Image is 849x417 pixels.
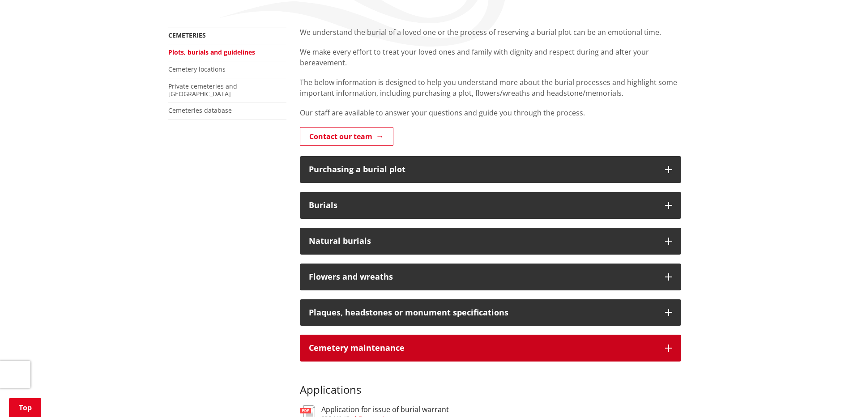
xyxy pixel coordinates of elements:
h3: Applications [300,370,681,396]
button: Cemetery maintenance [300,335,681,362]
button: Natural burials [300,228,681,255]
div: Burials [309,201,656,210]
div: Purchasing a burial plot [309,165,656,174]
div: Plaques, headstones or monument specifications [309,308,656,317]
a: Top [9,398,41,417]
button: Burials [300,192,681,219]
h3: Application for issue of burial warrant [321,405,449,414]
p: The below information is designed to help you understand more about the burial processes and high... [300,77,681,98]
a: Cemetery locations [168,65,226,73]
button: Purchasing a burial plot [300,156,681,183]
a: Plots, burials and guidelines [168,48,255,56]
p: We make every effort to treat your loved ones and family with dignity and respect during and afte... [300,47,681,68]
a: Cemeteries database [168,106,232,115]
p: Our staff are available to answer your questions and guide you through the process. [300,107,681,118]
div: Cemetery maintenance [309,344,656,353]
iframe: Messenger Launcher [808,379,840,412]
button: Plaques, headstones or monument specifications [300,299,681,326]
a: Cemeteries [168,31,206,39]
button: Flowers and wreaths [300,264,681,290]
a: Contact our team [300,127,393,146]
p: We understand the burial of a loved one or the process of reserving a burial plot can be an emoti... [300,27,681,38]
div: Natural burials [309,237,656,246]
div: Flowers and wreaths [309,272,656,281]
a: Private cemeteries and [GEOGRAPHIC_DATA] [168,82,237,98]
